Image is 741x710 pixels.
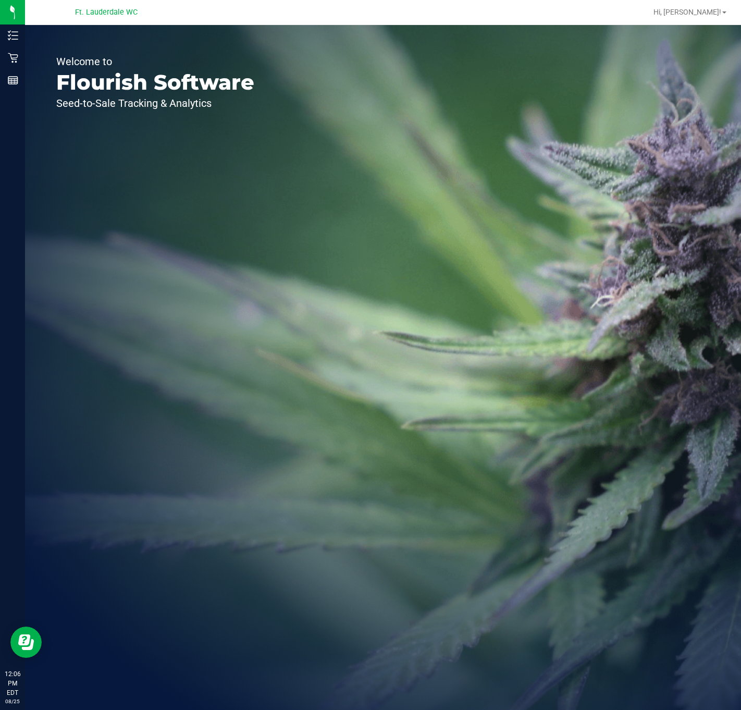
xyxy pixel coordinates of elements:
[8,53,18,63] inline-svg: Retail
[56,98,254,108] p: Seed-to-Sale Tracking & Analytics
[56,72,254,93] p: Flourish Software
[8,30,18,41] inline-svg: Inventory
[75,8,138,17] span: Ft. Lauderdale WC
[5,697,20,705] p: 08/25
[653,8,721,16] span: Hi, [PERSON_NAME]!
[10,627,42,658] iframe: Resource center
[5,669,20,697] p: 12:06 PM EDT
[56,56,254,67] p: Welcome to
[8,75,18,85] inline-svg: Reports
